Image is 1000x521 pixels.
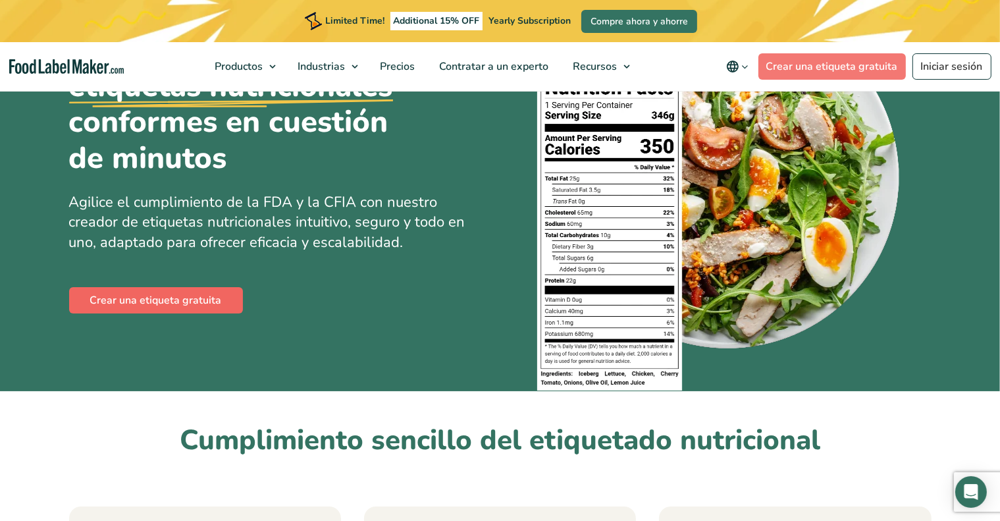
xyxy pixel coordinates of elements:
a: Iniciar sesión [912,53,991,80]
a: Compre ahora y ahorre [581,10,697,33]
span: Industrias [294,59,347,74]
a: Industrias [286,42,365,91]
u: etiquetas nutricionales [69,69,393,105]
span: Contratar a un experto [436,59,550,74]
a: Precios [369,42,425,91]
a: Recursos [562,42,637,91]
span: Additional 15% OFF [390,12,483,30]
a: Crear una etiqueta gratuita [69,287,243,314]
span: Precios [377,59,417,74]
a: Productos [203,42,283,91]
span: Agilice el cumplimiento de la FDA y la CFIA con nuestro creador de etiquetas nutricionales intuit... [69,192,465,253]
a: Contratar a un experto [428,42,558,91]
h1: Cree conformes en cuestión de minutos [69,32,425,177]
span: Yearly Subscription [488,14,571,27]
span: Recursos [569,59,619,74]
span: Productos [211,59,265,74]
a: Crear una etiqueta gratuita [758,53,906,80]
div: Open Intercom Messenger [955,476,987,508]
span: Limited Time! [325,14,384,27]
h2: Cumplimiento sencillo del etiquetado nutricional [69,423,932,459]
